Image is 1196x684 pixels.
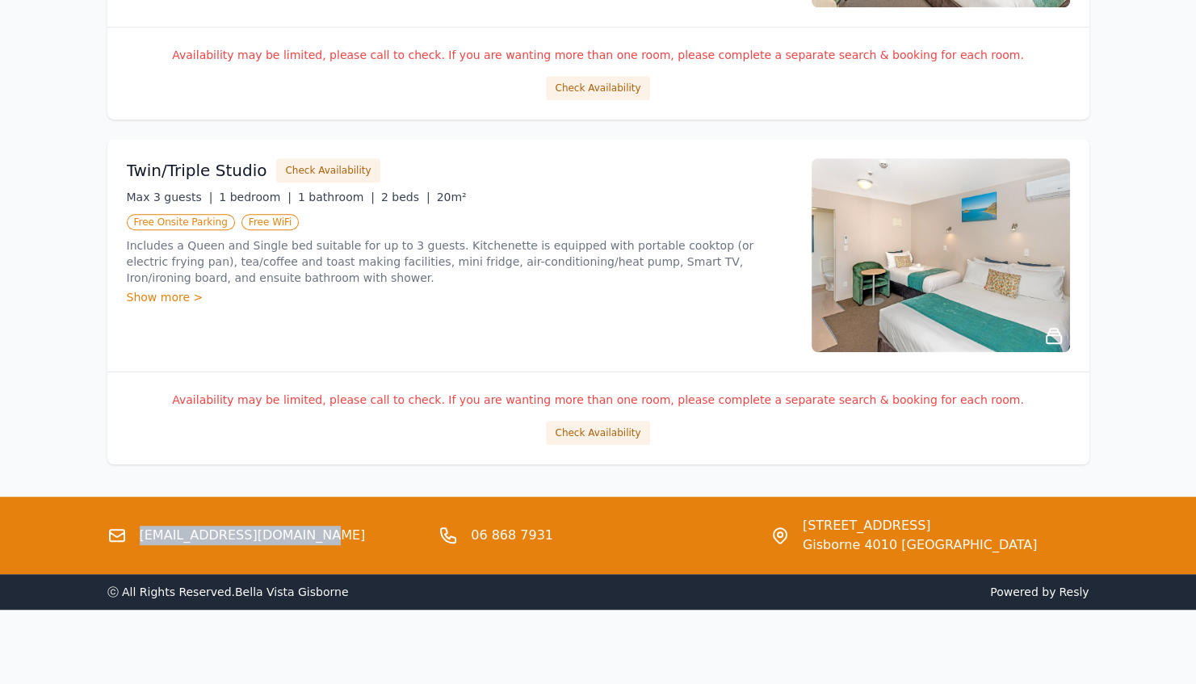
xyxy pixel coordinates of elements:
[241,214,300,230] span: Free WiFi
[803,516,1037,535] span: [STREET_ADDRESS]
[605,584,1089,600] span: Powered by
[381,191,430,204] span: 2 beds |
[107,585,349,598] span: ⓒ All Rights Reserved. Bella Vista Gisborne
[127,392,1070,408] p: Availability may be limited, please call to check. If you are wanting more than one room, please ...
[127,47,1070,63] p: Availability may be limited, please call to check. If you are wanting more than one room, please ...
[127,159,267,182] h3: Twin/Triple Studio
[546,421,649,445] button: Check Availability
[298,191,375,204] span: 1 bathroom |
[1059,585,1089,598] a: Resly
[127,214,235,230] span: Free Onsite Parking
[276,158,380,183] button: Check Availability
[127,191,213,204] span: Max 3 guests |
[803,535,1037,555] span: Gisborne 4010 [GEOGRAPHIC_DATA]
[140,526,366,545] a: [EMAIL_ADDRESS][DOMAIN_NAME]
[219,191,292,204] span: 1 bedroom |
[127,237,792,286] p: Includes a Queen and Single bed suitable for up to 3 guests. Kitchenette is equipped with portabl...
[127,289,792,305] div: Show more >
[437,191,467,204] span: 20m²
[471,526,553,545] a: 06 868 7931
[546,76,649,100] button: Check Availability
